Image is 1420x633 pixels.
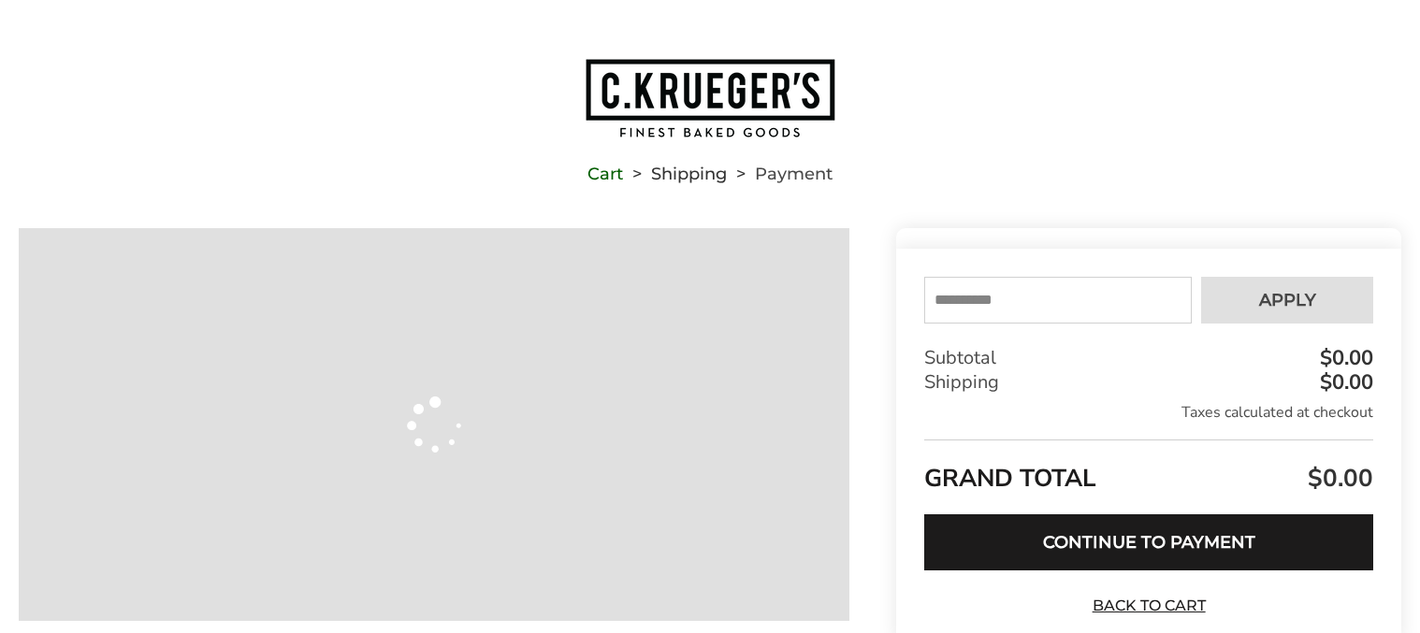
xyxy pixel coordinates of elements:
[755,167,833,180] span: Payment
[1259,292,1316,309] span: Apply
[1303,462,1373,495] span: $0.00
[1201,277,1373,324] button: Apply
[1315,348,1373,368] div: $0.00
[623,167,727,180] li: Shipping
[584,57,836,139] img: C.KRUEGER'S
[924,439,1373,500] div: GRAND TOTAL
[587,167,623,180] a: Cart
[924,346,1373,370] div: Subtotal
[1315,372,1373,393] div: $0.00
[924,370,1373,395] div: Shipping
[924,514,1373,570] button: Continue to Payment
[19,57,1401,139] a: Go to home page
[924,402,1373,423] div: Taxes calculated at checkout
[1083,596,1214,616] a: Back to Cart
